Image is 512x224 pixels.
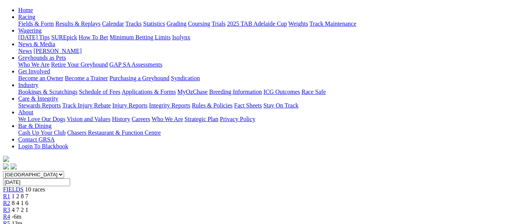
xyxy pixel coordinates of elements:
[67,129,161,136] a: Chasers Restaurant & Function Centre
[152,116,183,122] a: Who We Are
[234,102,262,109] a: Fact Sheets
[125,20,142,27] a: Tracks
[112,102,147,109] a: Injury Reports
[18,14,35,20] a: Racing
[25,186,45,193] span: 10 races
[18,95,58,102] a: Care & Integrity
[11,163,17,170] img: twitter.svg
[110,34,171,40] a: Minimum Betting Limits
[3,186,23,193] a: FIELDS
[110,61,163,68] a: GAP SA Assessments
[79,89,120,95] a: Schedule of Fees
[220,116,255,122] a: Privacy Policy
[12,200,28,206] span: 8 4 1 6
[132,116,150,122] a: Careers
[18,34,509,41] div: Wagering
[65,75,108,81] a: Become a Trainer
[51,61,108,68] a: Retire Your Greyhound
[172,34,190,40] a: Isolynx
[12,207,28,213] span: 4 7 2 1
[18,123,52,129] a: Bar & Dining
[18,48,32,54] a: News
[79,34,108,40] a: How To Bet
[18,68,50,75] a: Get Involved
[310,20,356,27] a: Track Maintenance
[18,48,509,54] div: News & Media
[18,54,66,61] a: Greyhounds as Pets
[3,213,10,220] a: R4
[18,75,63,81] a: Become an Owner
[18,102,61,109] a: Stewards Reports
[55,20,100,27] a: Results & Replays
[18,89,509,95] div: Industry
[167,20,186,27] a: Grading
[18,116,509,123] div: About
[112,116,130,122] a: History
[102,20,124,27] a: Calendar
[3,207,10,213] a: R3
[3,163,9,170] img: facebook.svg
[209,89,262,95] a: Breeding Information
[3,200,10,206] a: R2
[192,102,233,109] a: Rules & Policies
[227,20,287,27] a: 2025 TAB Adelaide Cup
[18,34,50,40] a: [DATE] Tips
[18,75,509,82] div: Get Involved
[263,102,298,109] a: Stay On Track
[18,109,33,115] a: About
[301,89,326,95] a: Race Safe
[211,20,225,27] a: Trials
[143,20,165,27] a: Statistics
[18,61,50,68] a: Who We Are
[18,129,509,136] div: Bar & Dining
[177,89,208,95] a: MyOzChase
[18,89,77,95] a: Bookings & Scratchings
[149,102,190,109] a: Integrity Reports
[188,20,210,27] a: Coursing
[18,102,509,109] div: Care & Integrity
[18,27,42,34] a: Wagering
[3,156,9,162] img: logo-grsa-white.png
[185,116,218,122] a: Strategic Plan
[288,20,308,27] a: Weights
[263,89,300,95] a: ICG Outcomes
[3,193,10,199] a: R1
[18,116,65,122] a: We Love Our Dogs
[18,82,38,88] a: Industry
[122,89,176,95] a: Applications & Forms
[110,75,169,81] a: Purchasing a Greyhound
[18,143,68,149] a: Login To Blackbook
[3,178,70,186] input: Select date
[18,20,54,27] a: Fields & Form
[12,213,22,220] span: -6m
[51,34,77,40] a: SUREpick
[18,20,509,27] div: Racing
[12,193,28,199] span: 1 2 8 7
[18,129,66,136] a: Cash Up Your Club
[18,61,509,68] div: Greyhounds as Pets
[18,7,33,13] a: Home
[18,136,55,143] a: Contact GRSA
[171,75,200,81] a: Syndication
[18,41,55,47] a: News & Media
[33,48,81,54] a: [PERSON_NAME]
[67,116,110,122] a: Vision and Values
[62,102,111,109] a: Track Injury Rebate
